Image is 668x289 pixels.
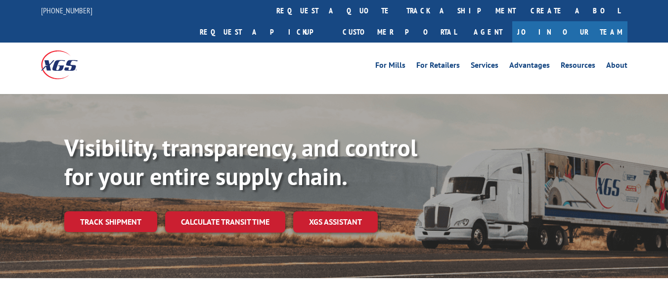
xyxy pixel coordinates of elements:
a: Track shipment [64,211,157,232]
a: [PHONE_NUMBER] [41,5,92,15]
a: Agent [464,21,512,43]
a: About [606,61,627,72]
a: Advantages [509,61,550,72]
a: Resources [561,61,595,72]
b: Visibility, transparency, and control for your entire supply chain. [64,132,417,192]
a: Customer Portal [335,21,464,43]
a: For Mills [375,61,405,72]
a: Join Our Team [512,21,627,43]
a: Services [471,61,498,72]
a: Request a pickup [192,21,335,43]
a: XGS ASSISTANT [293,211,378,233]
a: Calculate transit time [165,211,285,233]
a: For Retailers [416,61,460,72]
